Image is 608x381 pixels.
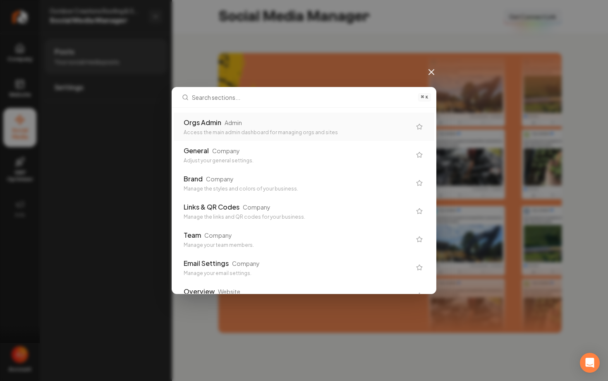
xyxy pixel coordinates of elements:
[184,202,239,212] div: Links & QR Codes
[206,175,234,183] div: Company
[184,157,411,164] div: Adjust your general settings.
[184,118,221,128] div: Orgs Admin
[580,353,600,373] div: Open Intercom Messenger
[212,147,240,155] div: Company
[184,270,411,277] div: Manage your email settings.
[243,203,270,211] div: Company
[184,174,203,184] div: Brand
[184,242,411,248] div: Manage your team members.
[225,118,242,127] div: Admin
[192,87,413,107] input: Search sections...
[184,287,215,297] div: Overview
[184,230,201,240] div: Team
[184,186,411,192] div: Manage the styles and colors of your business.
[184,129,411,136] div: Access the main admin dashboard for managing orgs and sites
[218,287,240,296] div: Website
[204,231,232,239] div: Company
[184,214,411,220] div: Manage the links and QR codes for your business.
[232,259,260,268] div: Company
[184,146,209,156] div: General
[184,258,229,268] div: Email Settings
[172,108,436,294] div: Search sections...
